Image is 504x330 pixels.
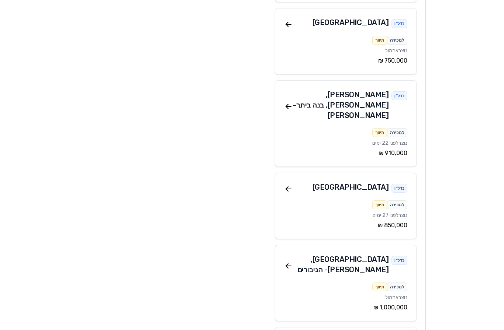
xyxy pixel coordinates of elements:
div: נדל״ן [391,91,407,100]
span: נוצר לפני 27 ימים [373,212,407,218]
div: ‏750,000 ‏₪ [284,56,407,65]
div: נדל״ן [391,256,407,265]
div: [PERSON_NAME] , [PERSON_NAME], בנה ביתך - [PERSON_NAME] [293,89,389,120]
div: תיווך [372,200,387,209]
span: נוצר אתמול [385,294,407,301]
div: תיווך [372,282,387,291]
div: [GEOGRAPHIC_DATA] [313,17,389,28]
div: למכירה [387,282,407,291]
div: למכירה [387,200,407,209]
div: למכירה [387,128,407,137]
div: [GEOGRAPHIC_DATA] [313,182,389,193]
div: ‏850,000 ‏₪ [284,221,407,230]
div: ‏1,000,000 ‏₪ [284,303,407,312]
span: נוצר אתמול [385,48,407,54]
div: נדל״ן [391,184,407,193]
div: ‏910,000 ‏₪ [284,149,407,158]
div: למכירה [387,36,407,45]
div: [GEOGRAPHIC_DATA] , [PERSON_NAME] - הגיבורים [293,254,389,275]
div: נדל״ן [391,19,407,28]
div: תיווך [372,128,387,137]
div: תיווך [372,36,387,45]
span: נוצר לפני 22 ימים [372,140,407,146]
